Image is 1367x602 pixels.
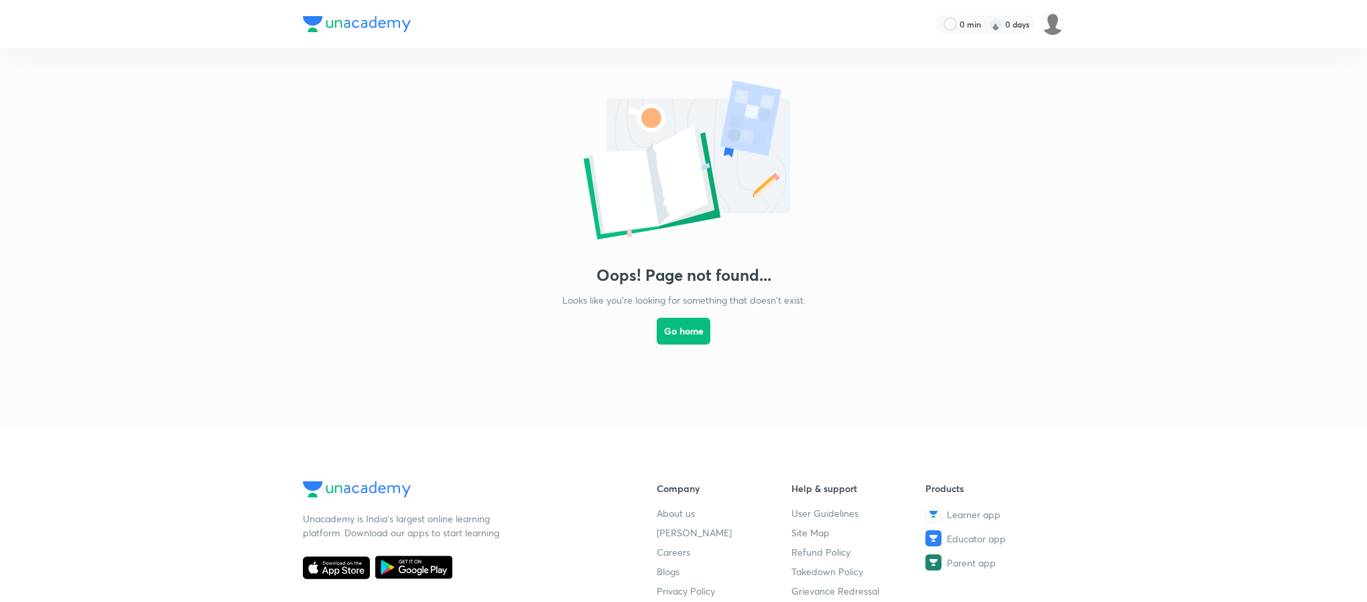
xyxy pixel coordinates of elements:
img: Company Logo [303,16,411,32]
img: streak [989,17,1002,31]
img: Educator app [925,530,941,546]
img: error [549,75,818,249]
a: Careers [657,545,791,559]
h3: Oops! Page not found... [596,265,771,285]
p: Looks like you're looking for something that doesn't exist. [562,293,805,307]
a: Grievance Redressal [791,584,926,598]
img: Company Logo [303,481,411,497]
a: Privacy Policy [657,584,791,598]
p: Unacademy is India’s largest online learning platform. Download our apps to start learning [303,511,504,540]
h6: Products [925,481,1060,495]
a: Learner app [925,506,1060,522]
a: About us [657,506,791,520]
a: Parent app [925,554,1060,570]
a: Refund Policy [791,545,926,559]
h6: Company [657,481,791,495]
img: Learner app [925,506,941,522]
a: Takedown Policy [791,564,926,579]
a: Company Logo [303,481,614,501]
img: Parent app [925,554,941,570]
a: Site Map [791,526,926,540]
h6: Help & support [791,481,926,495]
a: Educator app [925,530,1060,546]
a: [PERSON_NAME] [657,526,791,540]
span: Parent app [947,556,996,570]
a: Go home [657,307,710,379]
a: Blogs [657,564,791,579]
span: Careers [657,545,690,559]
button: Go home [657,318,710,345]
img: Rajalakshmi [1041,13,1064,36]
a: User Guidelines [791,506,926,520]
span: Learner app [947,507,1000,522]
span: Educator app [947,532,1006,546]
